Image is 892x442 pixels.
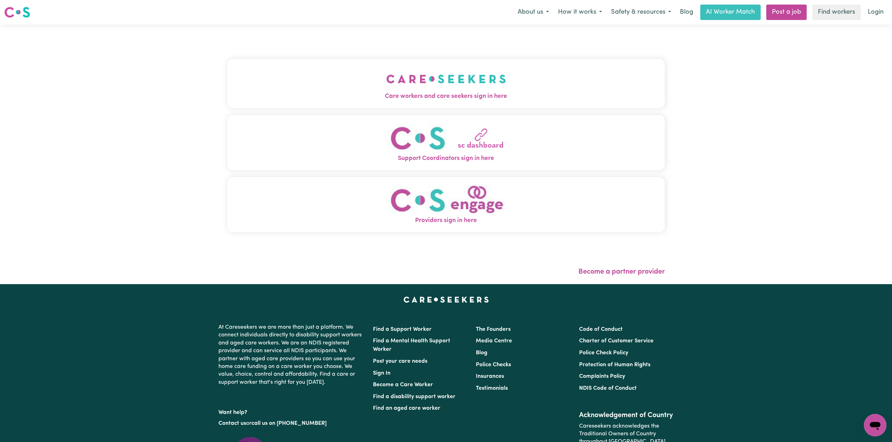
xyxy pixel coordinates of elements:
a: Sign In [373,370,391,376]
a: Code of Conduct [579,327,623,332]
span: Care workers and care seekers sign in here [227,92,665,101]
a: AI Worker Match [700,5,761,20]
button: Safety & resources [606,5,676,20]
h2: Acknowledgement of Country [579,411,674,420]
a: Insurances [476,374,504,379]
button: About us [513,5,553,20]
a: Find workers [812,5,861,20]
a: Find a Support Worker [373,327,432,332]
a: Police Check Policy [579,350,628,356]
p: Want help? [218,406,365,416]
a: Contact us [218,421,246,426]
a: Find an aged care worker [373,406,440,411]
a: Post a job [766,5,807,20]
span: Support Coordinators sign in here [227,154,665,163]
a: Complaints Policy [579,374,625,379]
a: Charter of Customer Service [579,338,654,344]
span: Providers sign in here [227,216,665,225]
a: Blog [476,350,487,356]
a: Blog [676,5,697,20]
button: How it works [553,5,606,20]
a: call us on [PHONE_NUMBER] [251,421,327,426]
a: Testimonials [476,386,508,391]
a: NDIS Code of Conduct [579,386,637,391]
button: Care workers and care seekers sign in here [227,59,665,108]
button: Providers sign in here [227,177,665,232]
a: The Founders [476,327,511,332]
a: Media Centre [476,338,512,344]
a: Careseekers home page [404,297,489,302]
a: Post your care needs [373,359,427,364]
a: Login [864,5,888,20]
a: Protection of Human Rights [579,362,650,368]
img: Careseekers logo [4,6,30,19]
a: Police Checks [476,362,511,368]
iframe: Button to launch messaging window [864,414,886,436]
a: Become a Care Worker [373,382,433,388]
a: Become a partner provider [578,268,665,275]
a: Find a disability support worker [373,394,455,400]
button: Support Coordinators sign in here [227,115,665,170]
p: At Careseekers we are more than just a platform. We connect individuals directly to disability su... [218,321,365,389]
a: Find a Mental Health Support Worker [373,338,450,352]
p: or [218,417,365,430]
a: Careseekers logo [4,4,30,20]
